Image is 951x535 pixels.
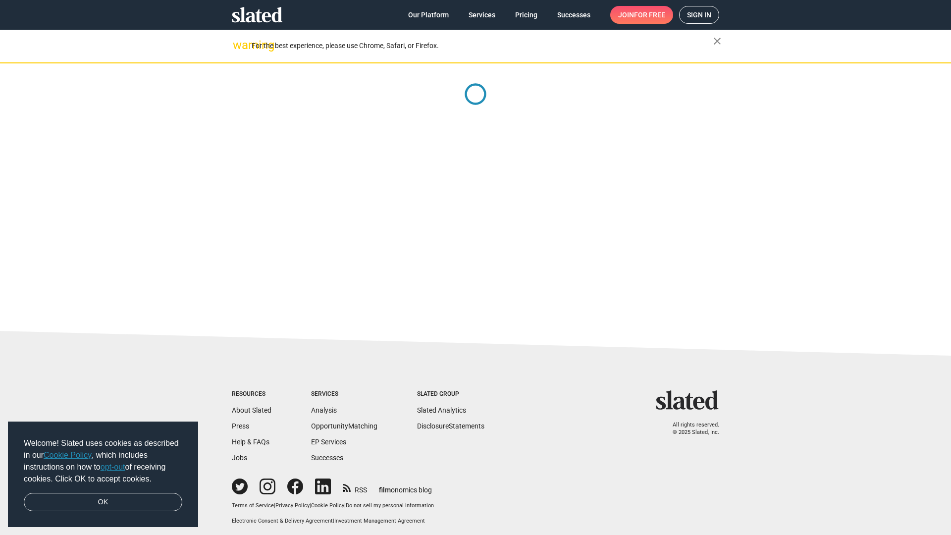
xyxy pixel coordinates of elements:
[311,438,346,446] a: EP Services
[515,6,537,24] span: Pricing
[400,6,457,24] a: Our Platform
[311,422,377,430] a: OpportunityMatching
[101,463,125,471] a: opt-out
[379,478,432,495] a: filmonomics blog
[252,39,713,53] div: For the best experience, please use Chrome, Safari, or Firefox.
[232,502,274,509] a: Terms of Service
[311,406,337,414] a: Analysis
[461,6,503,24] a: Services
[679,6,719,24] a: Sign in
[232,438,269,446] a: Help & FAQs
[310,502,311,509] span: |
[610,6,673,24] a: Joinfor free
[232,406,271,414] a: About Slated
[507,6,545,24] a: Pricing
[233,39,245,51] mat-icon: warning
[44,451,92,459] a: Cookie Policy
[618,6,665,24] span: Join
[8,422,198,528] div: cookieconsent
[417,390,484,398] div: Slated Group
[232,518,333,524] a: Electronic Consent & Delivery Agreement
[417,406,466,414] a: Slated Analytics
[346,502,434,510] button: Do not sell my personal information
[344,502,346,509] span: |
[469,6,495,24] span: Services
[311,390,377,398] div: Services
[557,6,590,24] span: Successes
[311,502,344,509] a: Cookie Policy
[232,422,249,430] a: Press
[711,35,723,47] mat-icon: close
[343,480,367,495] a: RSS
[275,502,310,509] a: Privacy Policy
[379,486,391,494] span: film
[311,454,343,462] a: Successes
[24,437,182,485] span: Welcome! Slated uses cookies as described in our , which includes instructions on how to of recei...
[634,6,665,24] span: for free
[687,6,711,23] span: Sign in
[24,493,182,512] a: dismiss cookie message
[417,422,484,430] a: DisclosureStatements
[408,6,449,24] span: Our Platform
[549,6,598,24] a: Successes
[232,454,247,462] a: Jobs
[662,422,719,436] p: All rights reserved. © 2025 Slated, Inc.
[333,518,334,524] span: |
[232,390,271,398] div: Resources
[274,502,275,509] span: |
[334,518,425,524] a: Investment Management Agreement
